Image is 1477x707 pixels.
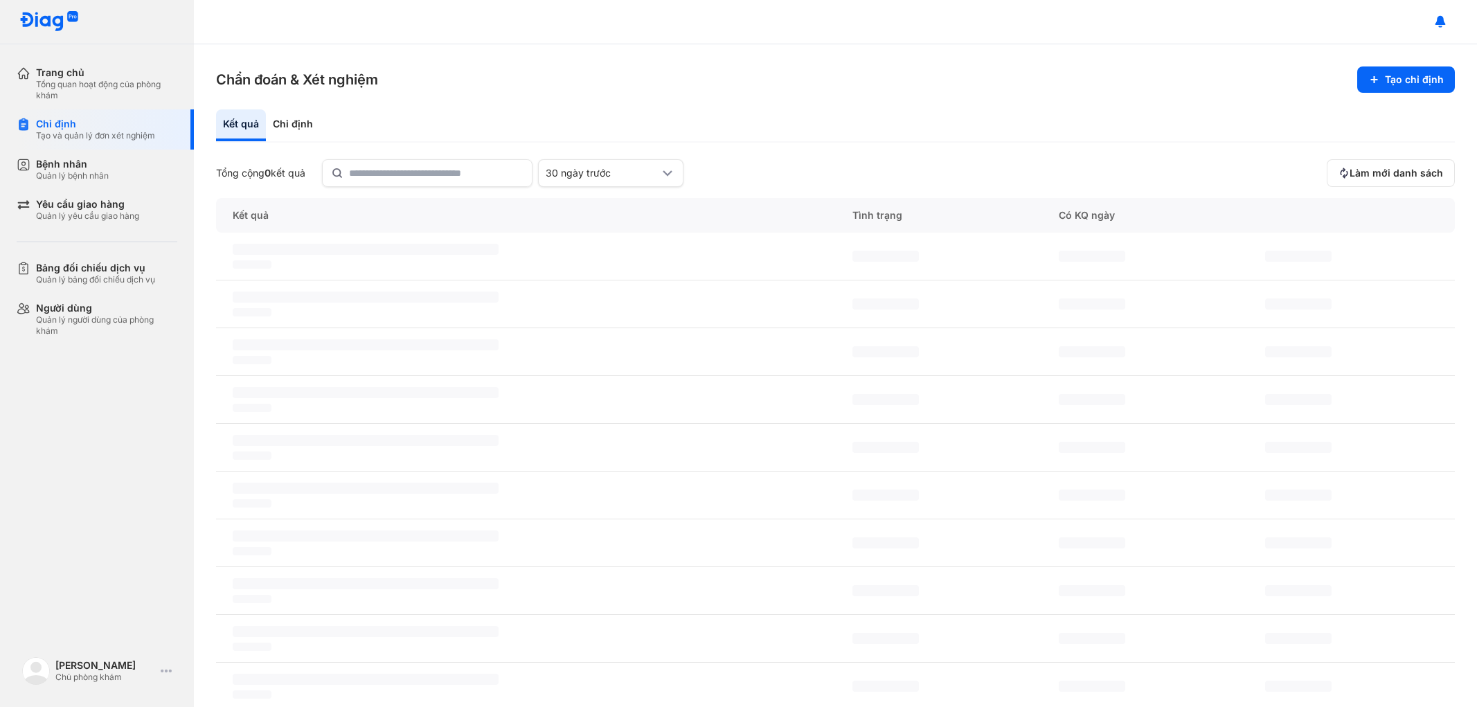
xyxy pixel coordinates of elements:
[233,387,499,398] span: ‌
[1265,633,1332,644] span: ‌
[1265,681,1332,692] span: ‌
[233,451,271,460] span: ‌
[1059,298,1125,310] span: ‌
[233,530,499,542] span: ‌
[36,198,139,211] div: Yêu cầu giao hàng
[1265,251,1332,262] span: ‌
[852,394,919,405] span: ‌
[1265,394,1332,405] span: ‌
[852,251,919,262] span: ‌
[233,404,271,412] span: ‌
[1059,537,1125,548] span: ‌
[1327,159,1455,187] button: Làm mới danh sách
[233,356,271,364] span: ‌
[36,158,109,170] div: Bệnh nhân
[852,537,919,548] span: ‌
[233,578,499,589] span: ‌
[1059,490,1125,501] span: ‌
[233,643,271,651] span: ‌
[1059,251,1125,262] span: ‌
[1265,442,1332,453] span: ‌
[36,314,177,337] div: Quản lý người dùng của phòng khám
[19,11,79,33] img: logo
[36,79,177,101] div: Tổng quan hoạt động của phòng khám
[852,681,919,692] span: ‌
[55,659,155,672] div: [PERSON_NAME]
[216,109,266,141] div: Kết quả
[852,442,919,453] span: ‌
[266,109,320,141] div: Chỉ định
[1059,585,1125,596] span: ‌
[216,167,305,179] div: Tổng cộng kết quả
[233,626,499,637] span: ‌
[22,657,50,685] img: logo
[36,211,139,222] div: Quản lý yêu cầu giao hàng
[1265,298,1332,310] span: ‌
[36,274,155,285] div: Quản lý bảng đối chiếu dịch vụ
[36,66,177,79] div: Trang chủ
[1265,490,1332,501] span: ‌
[1357,66,1455,93] button: Tạo chỉ định
[233,435,499,446] span: ‌
[852,585,919,596] span: ‌
[233,674,499,685] span: ‌
[233,244,499,255] span: ‌
[1350,167,1443,179] span: Làm mới danh sách
[233,308,271,316] span: ‌
[233,483,499,494] span: ‌
[36,302,177,314] div: Người dùng
[233,547,271,555] span: ‌
[233,690,271,699] span: ‌
[1042,198,1248,233] div: Có KQ ngày
[265,167,271,179] span: 0
[1265,585,1332,596] span: ‌
[1059,681,1125,692] span: ‌
[852,346,919,357] span: ‌
[233,595,271,603] span: ‌
[233,499,271,508] span: ‌
[55,672,155,683] div: Chủ phòng khám
[1059,442,1125,453] span: ‌
[1265,537,1332,548] span: ‌
[546,167,659,179] div: 30 ngày trước
[233,260,271,269] span: ‌
[852,490,919,501] span: ‌
[233,339,499,350] span: ‌
[216,70,378,89] h3: Chẩn đoán & Xét nghiệm
[1059,394,1125,405] span: ‌
[852,298,919,310] span: ‌
[1265,346,1332,357] span: ‌
[233,292,499,303] span: ‌
[36,118,155,130] div: Chỉ định
[36,130,155,141] div: Tạo và quản lý đơn xét nghiệm
[852,633,919,644] span: ‌
[1059,633,1125,644] span: ‌
[36,262,155,274] div: Bảng đối chiếu dịch vụ
[216,198,836,233] div: Kết quả
[1059,346,1125,357] span: ‌
[836,198,1042,233] div: Tình trạng
[36,170,109,181] div: Quản lý bệnh nhân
